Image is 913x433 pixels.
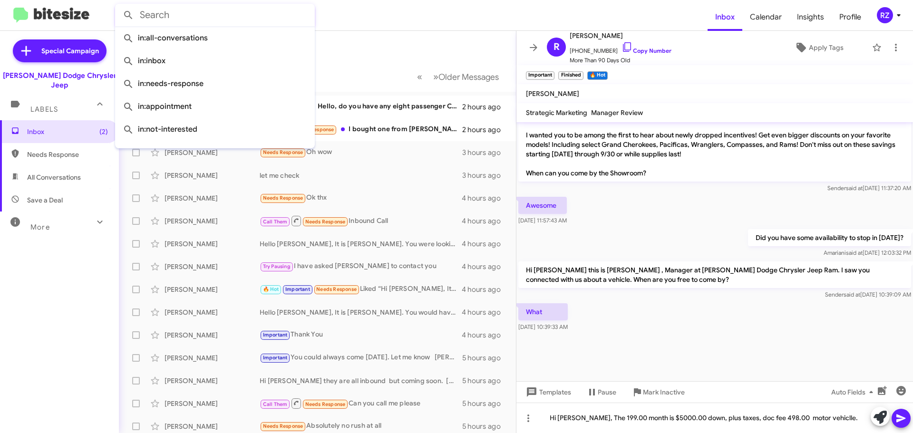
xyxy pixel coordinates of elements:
[115,4,315,27] input: Search
[570,41,671,56] span: [PHONE_NUMBER]
[558,71,583,80] small: Finished
[417,71,422,83] span: «
[165,308,260,317] div: [PERSON_NAME]
[462,102,508,112] div: 2 hours ago
[260,376,462,385] div: Hi [PERSON_NAME] they are all inbound but coming soon. [PERSON_NAME]
[824,249,911,256] span: Amariani [DATE] 12:03:32 PM
[462,376,508,385] div: 5 hours ago
[433,71,438,83] span: »
[824,384,884,401] button: Auto Fields
[554,39,560,55] span: R
[526,89,579,98] span: [PERSON_NAME]
[30,105,58,114] span: Labels
[285,286,310,292] span: Important
[165,171,260,180] div: [PERSON_NAME]
[260,101,462,112] div: Hello, do you have any eight passenger Chrysler Pacifica? Please let me know when you do. I will ...
[165,285,260,294] div: [PERSON_NAME]
[260,308,462,317] div: Hello [PERSON_NAME], It is [PERSON_NAME]. You would have to come here too, so we could appraise t...
[263,423,303,429] span: Needs Response
[165,399,260,408] div: [PERSON_NAME]
[427,67,505,87] button: Next
[27,195,63,205] span: Save a Deal
[844,291,860,298] span: said at
[438,72,499,82] span: Older Messages
[99,127,108,136] span: (2)
[570,56,671,65] span: More Than 90 Days Old
[260,421,462,432] div: Absolutely no rush at all
[260,124,462,135] div: I bought one from [PERSON_NAME] in [GEOGRAPHIC_DATA]. If you are from the dealership in [GEOGRAPH...
[832,3,869,31] a: Profile
[624,384,692,401] button: Mark Inactive
[622,47,671,54] a: Copy Number
[263,195,303,201] span: Needs Response
[27,173,81,182] span: All Conversations
[30,223,50,231] span: More
[165,353,260,363] div: [PERSON_NAME]
[27,150,108,159] span: Needs Response
[846,184,863,192] span: said at
[462,422,508,431] div: 5 hours ago
[770,39,867,56] button: Apply Tags
[579,384,624,401] button: Pause
[260,147,462,158] div: Oh wow
[123,49,307,72] span: in:inbox
[316,286,357,292] span: Needs Response
[708,3,742,31] span: Inbox
[165,193,260,203] div: [PERSON_NAME]
[598,384,616,401] span: Pause
[869,7,903,23] button: RZ
[516,403,913,433] div: Hi [PERSON_NAME], The 199.00 month is $5000.00 down, plus taxes, doc fee 498.00 motor vehiclle.
[260,329,462,340] div: Thank You
[123,72,307,95] span: in:needs-response
[516,384,579,401] button: Templates
[827,184,911,192] span: Sender [DATE] 11:37:20 AM
[260,261,462,272] div: I have asked [PERSON_NAME] to contact you
[165,422,260,431] div: [PERSON_NAME]
[570,30,671,41] span: [PERSON_NAME]
[462,239,508,249] div: 4 hours ago
[518,323,568,330] span: [DATE] 10:39:33 AM
[41,46,99,56] span: Special Campaign
[591,108,643,117] span: Manager Review
[462,285,508,294] div: 4 hours ago
[123,95,307,118] span: in:appointment
[524,384,571,401] span: Templates
[263,332,288,338] span: Important
[260,171,462,180] div: let me check
[742,3,789,31] a: Calendar
[411,67,428,87] button: Previous
[462,330,508,340] div: 4 hours ago
[748,229,911,246] p: Did you have some availability to stop in [DATE]?
[260,215,462,227] div: Inbound Call
[462,399,508,408] div: 5 hours ago
[165,148,260,157] div: [PERSON_NAME]
[123,141,307,164] span: in:sold-verified
[305,401,346,407] span: Needs Response
[462,353,508,363] div: 5 hours ago
[518,261,911,288] p: Hi [PERSON_NAME] this is [PERSON_NAME] , Manager at [PERSON_NAME] Dodge Chrysler Jeep Ram. I saw ...
[809,39,844,56] span: Apply Tags
[263,263,291,269] span: Try Pausing
[518,197,567,214] p: Awesome
[526,108,587,117] span: Strategic Marketing
[263,355,288,361] span: Important
[462,193,508,203] div: 4 hours ago
[263,286,279,292] span: 🔥 Hot
[462,171,508,180] div: 3 hours ago
[412,67,505,87] nav: Page navigation example
[526,71,554,80] small: Important
[260,239,462,249] div: Hello [PERSON_NAME], It is [PERSON_NAME]. You were looking for a specific 24 Grand Cherokee. Corr...
[462,308,508,317] div: 4 hours ago
[260,284,462,295] div: Liked “Hi [PERSON_NAME], It is [PERSON_NAME] will call you this afternoon.”
[462,148,508,157] div: 3 hours ago
[260,192,462,203] div: Ok thx
[518,107,911,182] p: Hi [PERSON_NAME] it's [PERSON_NAME] Z at [PERSON_NAME] Dodge Chrysler Jeep Ram. I wanted you to b...
[165,239,260,249] div: [PERSON_NAME]
[643,384,685,401] span: Mark Inactive
[13,39,107,62] a: Special Campaign
[263,219,288,225] span: Call Them
[305,219,346,225] span: Needs Response
[27,127,108,136] span: Inbox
